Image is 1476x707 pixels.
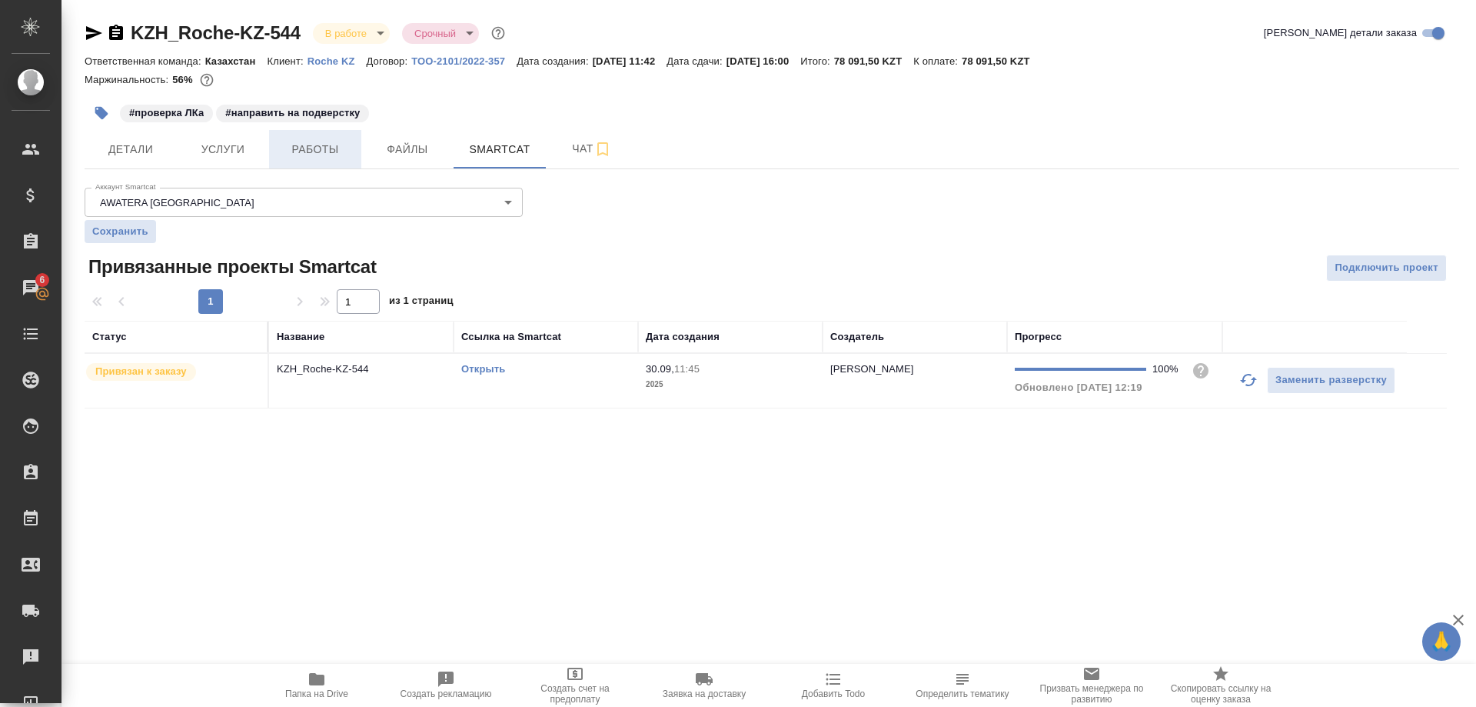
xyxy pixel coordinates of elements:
[85,255,377,279] span: Привязанные проекты Smartcat
[463,140,537,159] span: Smartcat
[1267,367,1395,394] button: Заменить разверстку
[800,55,833,67] p: Итого:
[913,55,962,67] p: К оплате:
[834,55,914,67] p: 78 091,50 KZT
[646,377,815,392] p: 2025
[95,196,259,209] button: AWATERA [GEOGRAPHIC_DATA]
[488,23,508,43] button: Доп статусы указывают на важность/срочность заказа
[461,329,561,345] div: Ссылка на Smartcat
[593,140,612,158] svg: Подписаться
[313,23,390,44] div: В работе
[107,24,125,42] button: Скопировать ссылку
[92,224,148,239] span: Сохранить
[1015,382,1142,393] span: Обновлено [DATE] 12:19
[1264,25,1417,41] span: [PERSON_NAME] детали заказа
[667,55,726,67] p: Дата сдачи:
[85,188,523,217] div: AWATERA [GEOGRAPHIC_DATA]
[367,55,412,67] p: Договор:
[85,74,172,85] p: Маржинальность:
[830,363,914,375] p: [PERSON_NAME]
[85,55,205,67] p: Ответственная команда:
[278,140,352,159] span: Работы
[410,27,460,40] button: Срочный
[186,140,260,159] span: Услуги
[517,55,592,67] p: Дата создания:
[205,55,268,67] p: Казахстан
[85,220,156,243] button: Сохранить
[1275,372,1387,389] span: Заменить разверстку
[85,96,118,130] button: Добавить тэг
[674,363,700,375] p: 11:45
[129,105,204,121] p: #проверка ЛКа
[277,362,446,377] p: KZH_Roche-KZ-544
[30,272,54,288] span: 6
[555,139,629,158] span: Чат
[4,268,58,307] a: 6
[118,105,214,118] span: проверка ЛКа
[92,329,127,345] div: Статус
[225,105,360,121] p: #направить на подверстку
[1335,259,1438,277] span: Подключить проект
[461,363,505,375] a: Открыть
[321,27,371,40] button: В работе
[307,54,367,67] a: Roche KZ
[94,140,168,159] span: Детали
[95,364,187,379] p: Привязан к заказу
[1015,329,1062,345] div: Прогресс
[1428,625,1454,658] span: 🙏
[411,55,517,67] p: ТОО-2101/2022-357
[131,22,301,43] a: KZH_Roche-KZ-544
[172,74,196,85] p: 56%
[267,55,307,67] p: Клиент:
[389,292,454,314] span: из 1 страниц
[646,363,674,375] p: 30.09,
[197,70,217,90] button: 4723.10 RUB; 0.00 KZT;
[1326,255,1447,282] button: Подключить проект
[646,329,720,345] div: Дата создания
[307,55,367,67] p: Roche KZ
[371,140,444,159] span: Файлы
[1422,622,1461,661] button: 🙏
[593,55,667,67] p: [DATE] 11:42
[85,24,103,42] button: Скопировать ссылку для ЯМессенджера
[962,55,1042,67] p: 78 091,50 KZT
[726,55,801,67] p: [DATE] 16:00
[277,329,324,345] div: Название
[402,23,479,44] div: В работе
[1152,362,1179,377] div: 100%
[830,329,884,345] div: Создатель
[1230,362,1267,399] button: Обновить прогресс
[411,54,517,67] a: ТОО-2101/2022-357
